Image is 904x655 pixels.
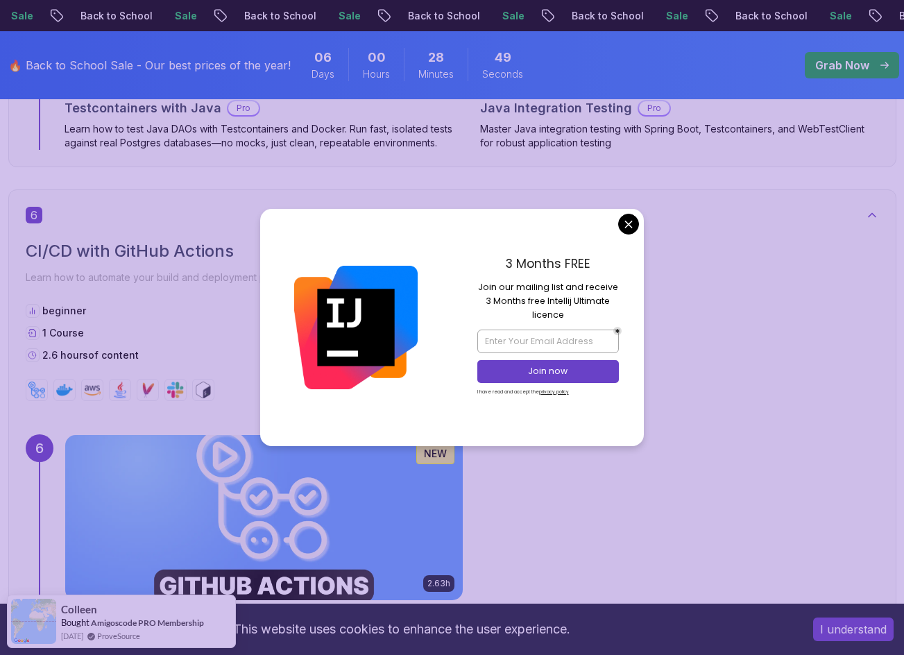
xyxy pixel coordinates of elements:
h2: Java Integration Testing [480,99,632,118]
span: [DATE] [61,630,83,642]
h2: Testcontainers with Java [65,99,221,118]
p: Back to School [722,9,816,23]
img: CI/CD with GitHub Actions card [65,435,463,600]
p: 🔥 Back to School Sale - Our best prices of the year! [8,57,291,74]
span: Days [312,67,334,81]
div: This website uses cookies to enhance the user experience. [10,614,792,645]
p: Back to School [230,9,325,23]
span: 28 Minutes [428,48,444,67]
p: Sale [816,9,860,23]
p: Learn how to test Java DAOs with Testcontainers and Docker. Run fast, isolated tests against real... [65,122,463,150]
a: Amigoscode PRO Membership [91,618,204,628]
p: Master Java integration testing with Spring Boot, Testcontainers, and WebTestClient for robust ap... [480,122,879,150]
p: Back to School [558,9,652,23]
span: Hours [363,67,390,81]
p: NEW [424,447,447,461]
p: Pro [639,101,670,115]
p: Learn how to automate your build and deployment process with GitHub Actions [26,268,879,287]
h2: CI/CD with GitHub Actions [26,240,879,262]
img: slack logo [167,382,184,398]
span: 6 [26,207,42,223]
p: Sale [325,9,369,23]
img: github-actions logo [28,382,45,398]
span: 1 Course [42,327,84,339]
img: java logo [112,382,128,398]
p: Back to School [394,9,488,23]
img: aws logo [84,382,101,398]
span: Colleen [61,604,97,615]
span: Minutes [418,67,454,81]
span: 49 Seconds [495,48,511,67]
p: 2.6 hours of content [42,348,139,362]
p: Grab Now [815,57,869,74]
p: beginner [42,304,86,318]
p: Sale [161,9,205,23]
span: 0 Hours [368,48,386,67]
button: Accept cookies [813,618,894,641]
p: Pro [228,101,259,115]
a: ProveSource [97,630,140,642]
span: Seconds [482,67,523,81]
img: provesource social proof notification image [11,599,56,644]
p: Back to School [67,9,161,23]
p: 2.63h [427,578,450,589]
img: maven logo [139,382,156,398]
img: docker logo [56,382,73,398]
span: 6 Days [314,48,332,67]
div: 6 [26,434,53,462]
p: Sale [488,9,533,23]
p: Sale [652,9,697,23]
img: bash logo [195,382,212,398]
span: Bought [61,617,89,628]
